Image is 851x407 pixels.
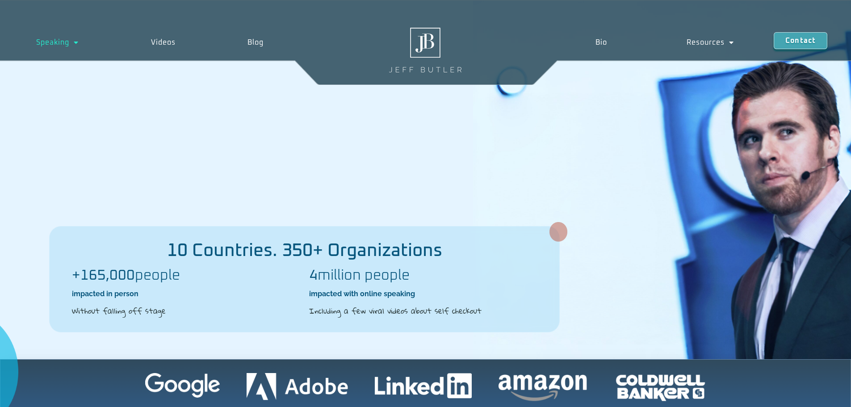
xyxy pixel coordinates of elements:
a: Blog [212,32,300,53]
h2: million people [309,269,537,283]
a: Bio [555,32,646,53]
h2: people [72,269,300,283]
h2: impacted with online speaking [309,289,537,299]
h2: 10 Countries. 350+ Organizations [50,242,559,260]
h2: Including a few viral videos about self checkout [309,305,537,317]
a: Resources [647,32,774,53]
nav: Menu [555,32,774,53]
span: Contact [785,37,816,44]
b: +165,000 [72,269,135,283]
a: Videos [115,32,212,53]
h2: impacted in person [72,289,300,299]
a: Contact [774,32,827,49]
h2: Without falling off stage [72,305,300,317]
b: 4 [309,269,318,283]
